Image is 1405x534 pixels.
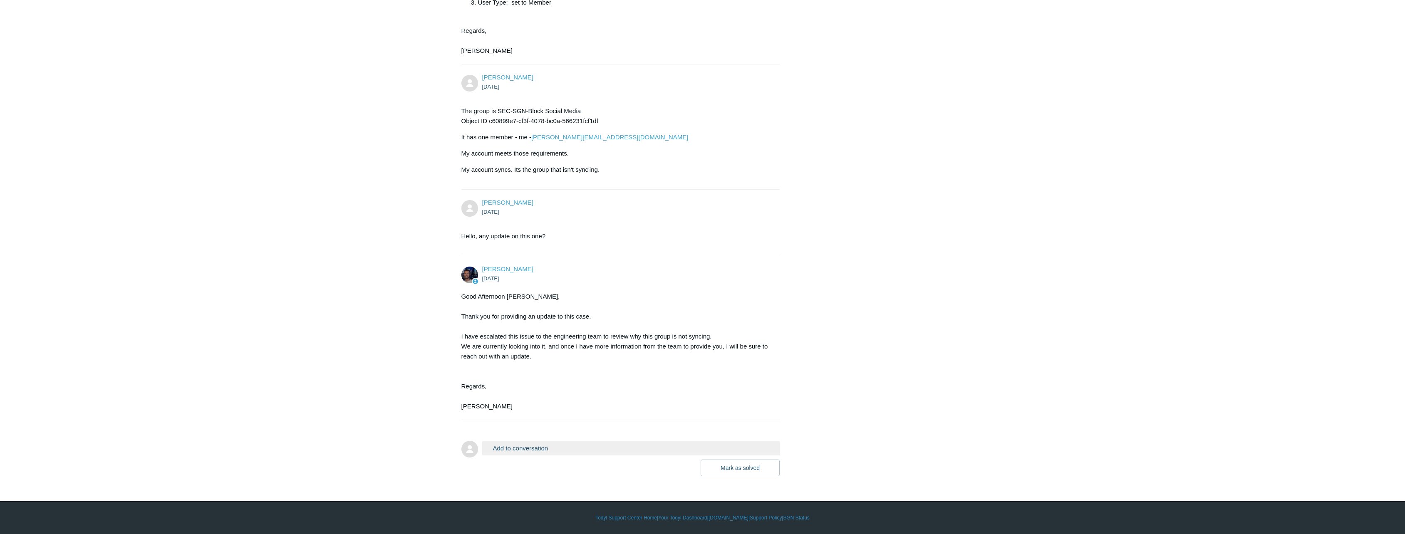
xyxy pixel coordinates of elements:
[482,265,533,272] span: Connor Davis
[482,199,533,206] span: Chris Fontenot
[750,514,782,522] a: Support Policy
[783,514,810,522] a: SGN Status
[461,106,772,126] p: The group is SEC-SGN-Block Social Media Object ID c60899e7-cf3f-4078-bc0a-566231fcf1df
[461,514,944,522] div: | | | |
[482,265,533,272] a: [PERSON_NAME]
[482,209,499,215] time: 08/11/2025, 14:24
[461,292,772,411] div: Good Afternoon [PERSON_NAME], Thank you for providing an update to this case. I have escalated th...
[595,514,657,522] a: Todyl Support Center Home
[482,441,780,455] button: Add to conversation
[482,84,499,90] time: 08/08/2025, 11:06
[482,275,499,282] time: 08/11/2025, 15:35
[461,132,772,142] p: It has one member - me -
[709,514,748,522] a: [DOMAIN_NAME]
[461,231,772,241] p: Hello, any update on this one?
[658,514,707,522] a: Your Todyl Dashboard
[482,74,533,81] span: Chris Fontenot
[701,460,780,476] button: Mark as solved
[461,165,772,175] p: My account syncs. Its the group that isn't sync'ing.
[531,133,689,141] a: [PERSON_NAME][EMAIL_ADDRESS][DOMAIN_NAME]
[482,74,533,81] a: [PERSON_NAME]
[482,199,533,206] a: [PERSON_NAME]
[461,148,772,158] p: My account meets those requirements.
